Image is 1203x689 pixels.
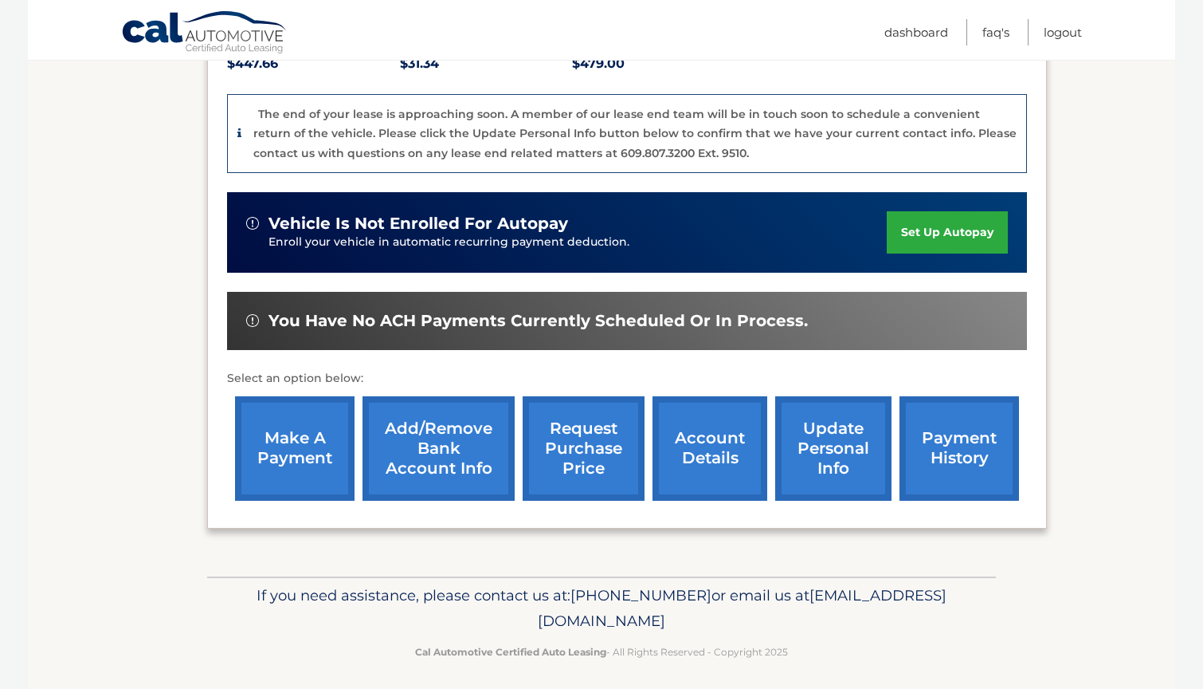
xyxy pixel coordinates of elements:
p: $479.00 [572,53,745,75]
a: request purchase price [523,396,645,501]
p: The end of your lease is approaching soon. A member of our lease end team will be in touch soon t... [253,107,1017,160]
span: You have no ACH payments currently scheduled or in process. [268,311,808,331]
img: alert-white.svg [246,217,259,230]
span: [PHONE_NUMBER] [570,586,711,604]
a: Cal Automotive [121,10,288,57]
p: $31.34 [400,53,573,75]
img: alert-white.svg [246,314,259,327]
p: Select an option below: [227,369,1027,388]
a: Logout [1044,19,1082,45]
strong: Cal Automotive Certified Auto Leasing [415,646,606,658]
p: If you need assistance, please contact us at: or email us at [217,583,986,634]
a: payment history [899,396,1019,501]
a: make a payment [235,396,355,501]
a: set up autopay [887,211,1008,254]
p: - All Rights Reserved - Copyright 2025 [217,644,986,660]
p: Enroll your vehicle in automatic recurring payment deduction. [268,234,887,251]
span: vehicle is not enrolled for autopay [268,214,568,234]
a: account details [652,396,767,501]
a: Dashboard [884,19,948,45]
a: FAQ's [982,19,1009,45]
p: $447.66 [227,53,400,75]
a: Add/Remove bank account info [362,396,515,501]
a: update personal info [775,396,891,501]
